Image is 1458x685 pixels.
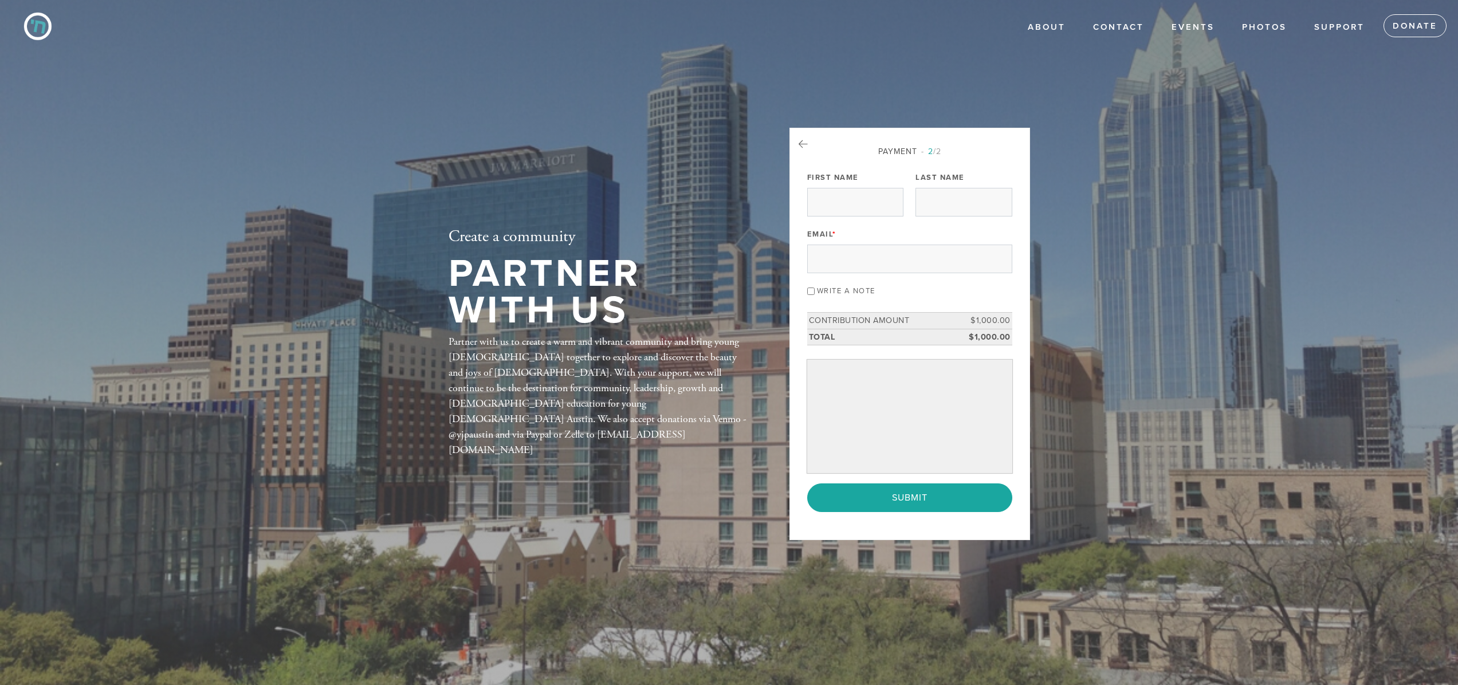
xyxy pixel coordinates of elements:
h1: Partner with Us [449,255,752,329]
a: Photos [1233,17,1295,38]
label: Last Name [915,172,965,183]
label: Write a note [817,286,875,296]
a: Support [1306,17,1373,38]
td: $1,000.00 [961,313,1012,329]
img: CYP%20Icon-02.png [17,6,58,47]
td: $1,000.00 [961,329,1012,345]
a: Contact [1084,17,1153,38]
a: Donate [1384,14,1447,37]
a: Events [1163,17,1223,38]
label: Email [807,229,836,239]
td: Contribution Amount [807,313,961,329]
h2: Create a community [449,227,752,247]
span: 2 [928,147,933,156]
input: Submit [807,483,1012,512]
div: Payment [807,145,1012,158]
div: Partner with us to create a warm and vibrant community and bring young [DEMOGRAPHIC_DATA] togethe... [449,334,752,458]
a: About [1019,17,1074,38]
td: Total [807,329,961,345]
span: This field is required. [832,230,836,239]
label: First Name [807,172,859,183]
iframe: Secure payment input frame [809,363,1010,471]
span: /2 [921,147,941,156]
